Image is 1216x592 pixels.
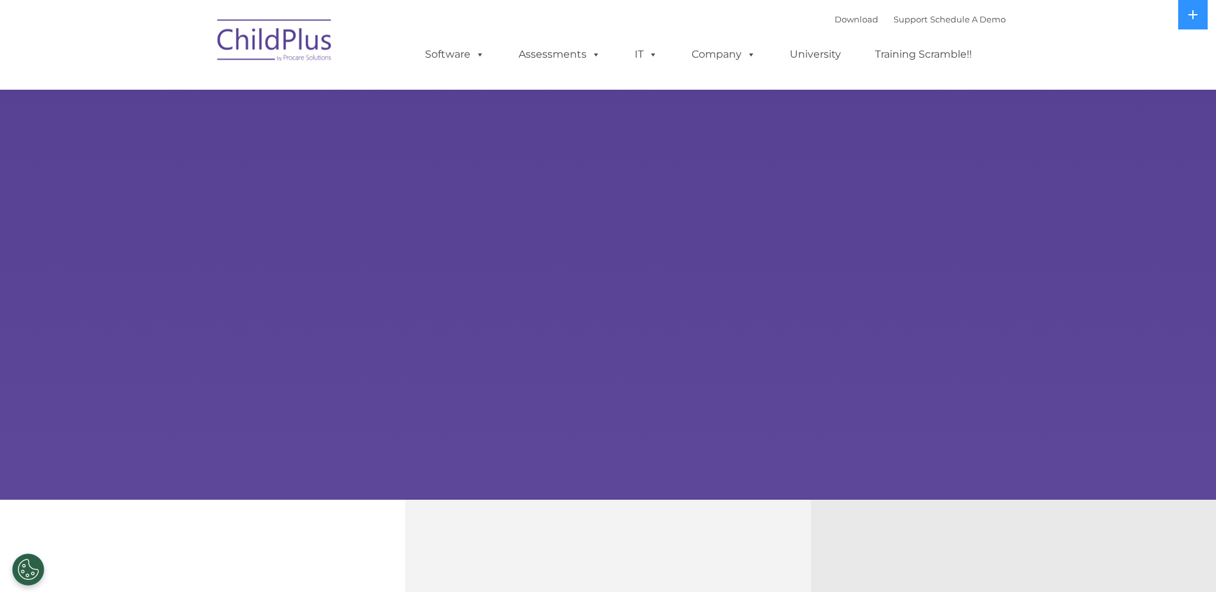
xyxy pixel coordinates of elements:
[622,42,670,67] a: IT
[894,14,928,24] a: Support
[12,554,44,586] button: Cookies Settings
[930,14,1006,24] a: Schedule A Demo
[835,14,878,24] a: Download
[412,42,497,67] a: Software
[835,14,1006,24] font: |
[211,10,339,74] img: ChildPlus by Procare Solutions
[679,42,769,67] a: Company
[506,42,613,67] a: Assessments
[862,42,985,67] a: Training Scramble!!
[777,42,854,67] a: University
